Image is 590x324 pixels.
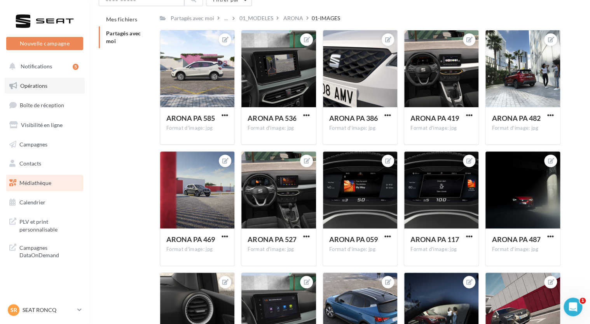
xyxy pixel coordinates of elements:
span: 1 [580,298,586,304]
a: Calendrier [5,194,85,211]
div: Format d'image: jpg [410,246,472,253]
p: SEAT RONCQ [23,306,74,314]
span: ARONA PA 585 [166,114,215,122]
span: ARONA PA 536 [248,114,296,122]
span: ARONA PA 059 [329,235,378,244]
div: Format d'image: jpg [248,246,309,253]
div: 01-IMAGES [312,14,340,22]
button: Nouvelle campagne [6,37,83,50]
span: Médiathèque [19,179,51,186]
div: ... [223,13,229,24]
span: Contacts [19,160,41,167]
div: 01_MODELES [239,14,273,22]
span: Partagés avec moi [106,30,141,44]
div: ARONA [283,14,303,22]
div: Format d'image: jpg [166,125,228,132]
span: Opérations [20,82,47,89]
a: Campagnes DataOnDemand [5,239,85,262]
a: SR SEAT RONCQ [6,303,83,317]
span: ARONA PA 487 [492,235,540,244]
span: ARONA PA 482 [492,114,540,122]
div: 5 [73,64,79,70]
span: Campagnes [19,141,47,147]
span: Mes fichiers [106,16,137,23]
span: PLV et print personnalisable [19,216,80,233]
span: ARONA PA 527 [248,235,296,244]
div: Format d'image: jpg [248,125,309,132]
span: Notifications [21,63,52,70]
span: Calendrier [19,199,45,206]
div: Format d'image: jpg [492,125,553,132]
a: PLV et print personnalisable [5,213,85,236]
span: Boîte de réception [20,102,64,108]
a: Médiathèque [5,175,85,191]
span: Visibilité en ligne [21,122,63,128]
span: Campagnes DataOnDemand [19,242,80,259]
a: Boîte de réception [5,97,85,113]
iframe: Intercom live chat [564,298,582,316]
span: ARONA PA 419 [410,114,459,122]
span: ARONA PA 117 [410,235,459,244]
span: SR [10,306,17,314]
a: Campagnes [5,136,85,153]
span: ARONA PA 469 [166,235,215,244]
a: Visibilité en ligne [5,117,85,133]
div: Partagés avec moi [171,14,214,22]
div: Format d'image: jpg [329,125,391,132]
a: Contacts [5,155,85,172]
div: Format d'image: jpg [410,125,472,132]
span: ARONA PA 386 [329,114,378,122]
div: Format d'image: jpg [166,246,228,253]
div: Format d'image: jpg [329,246,391,253]
div: Format d'image: jpg [492,246,553,253]
a: Opérations [5,78,85,94]
button: Notifications 5 [5,58,82,75]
